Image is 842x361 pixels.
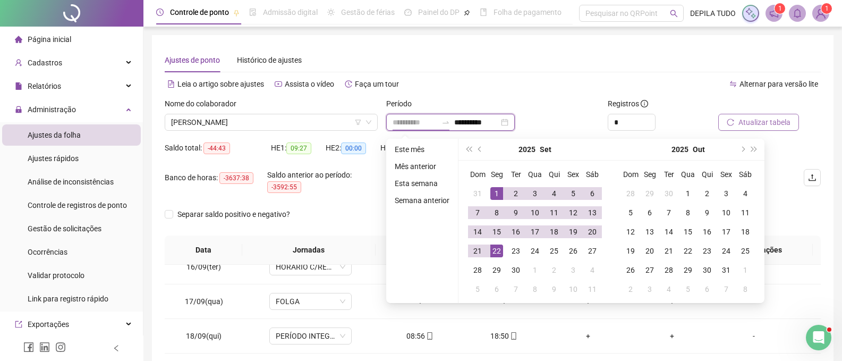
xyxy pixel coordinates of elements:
[682,187,694,200] div: 1
[806,325,831,350] iframe: Intercom live chat
[586,245,599,257] div: 27
[365,119,372,125] span: down
[678,222,698,241] td: 2025-10-15
[506,280,525,299] td: 2025-10-07
[468,203,487,222] td: 2025-09-07
[624,187,637,200] div: 28
[28,320,69,329] span: Exportações
[682,225,694,238] div: 15
[659,222,678,241] td: 2025-10-14
[567,245,580,257] div: 26
[738,116,790,128] span: Atualizar tabela
[525,280,545,299] td: 2025-10-08
[659,165,678,184] th: Ter
[525,203,545,222] td: 2025-09-10
[624,225,637,238] div: 12
[487,241,506,261] td: 2025-09-22
[468,165,487,184] th: Dom
[509,245,522,257] div: 23
[529,245,541,257] div: 24
[583,165,602,184] th: Sáb
[390,177,454,190] li: Esta semana
[564,261,583,280] td: 2025-10-03
[736,222,755,241] td: 2025-10-18
[186,332,222,340] span: 18/09(qui)
[471,225,484,238] div: 14
[739,225,752,238] div: 18
[624,283,637,296] div: 2
[621,165,640,184] th: Dom
[487,165,506,184] th: Seg
[545,222,564,241] td: 2025-09-18
[720,245,733,257] div: 24
[463,139,474,160] button: super-prev-year
[267,169,390,193] div: Saldo anterior ao período:
[355,80,399,88] span: Faça um tour
[471,187,484,200] div: 31
[242,236,376,265] th: Jornadas
[736,280,755,299] td: 2025-11-08
[640,261,659,280] td: 2025-10-27
[624,264,637,276] div: 26
[643,225,656,238] div: 13
[355,119,361,125] span: filter
[276,328,345,344] span: PERÍODO INTEGRAL 19
[727,119,734,126] span: reload
[506,165,525,184] th: Ter
[509,206,522,219] div: 9
[678,280,698,299] td: 2025-11-05
[506,261,525,280] td: 2025-09-30
[545,280,564,299] td: 2025-10-09
[480,9,487,16] span: book
[28,248,67,256] span: Ocorrências
[729,80,737,88] span: swap
[564,184,583,203] td: 2025-09-05
[749,139,760,160] button: super-next-year
[701,283,713,296] div: 6
[404,9,412,16] span: dashboard
[717,280,736,299] td: 2025-11-07
[185,297,223,306] span: 17/09(qua)
[739,187,752,200] div: 4
[775,3,785,14] sup: 1
[173,208,294,220] span: Separar saldo positivo e negativo?
[471,330,538,342] div: 18:50
[722,330,785,342] div: -
[720,264,733,276] div: 31
[583,203,602,222] td: 2025-09-13
[540,139,551,160] button: month panel
[376,236,458,265] th: Entrada 1
[548,245,560,257] div: 25
[506,184,525,203] td: 2025-09-02
[624,245,637,257] div: 19
[739,245,752,257] div: 25
[249,9,257,16] span: file-done
[567,264,580,276] div: 3
[678,184,698,203] td: 2025-10-01
[468,184,487,203] td: 2025-08-31
[203,142,230,154] span: -44:43
[525,165,545,184] th: Qua
[525,241,545,261] td: 2025-09-24
[28,178,114,186] span: Análise de inconsistências
[621,261,640,280] td: 2025-10-26
[586,225,599,238] div: 20
[390,194,454,207] li: Semana anterior
[275,80,282,88] span: youtube
[468,222,487,241] td: 2025-09-14
[808,173,817,182] span: upload
[165,236,242,265] th: Data
[267,181,301,193] span: -3592:55
[490,245,503,257] div: 22
[494,8,562,16] span: Folha de pagamento
[165,142,271,154] div: Saldo total:
[662,264,675,276] div: 28
[186,263,221,271] span: 16/09(ter)
[659,280,678,299] td: 2025-11-04
[28,82,61,90] span: Relatórios
[701,187,713,200] div: 2
[464,10,470,16] span: pushpin
[390,143,454,156] li: Este mês
[474,139,486,160] button: prev-year
[659,241,678,261] td: 2025-10-21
